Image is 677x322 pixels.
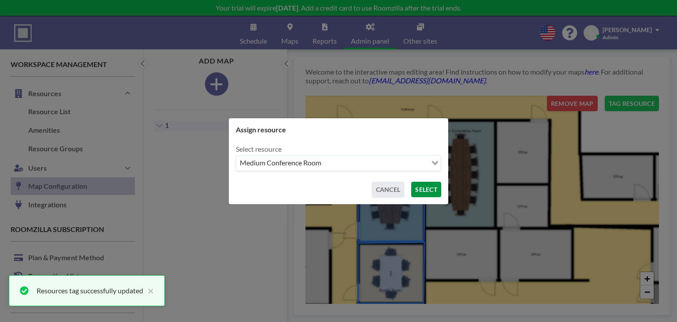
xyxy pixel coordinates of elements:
[143,285,154,296] button: close
[411,182,441,197] button: SELECT
[37,285,143,296] div: Resources tag successfully updated
[236,125,286,134] h4: Assign resource
[238,157,323,169] span: Medium Conference Room
[236,145,282,154] label: Select resource
[372,182,405,197] button: CANCEL
[324,157,426,169] input: Search for option
[236,156,441,171] div: Search for option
